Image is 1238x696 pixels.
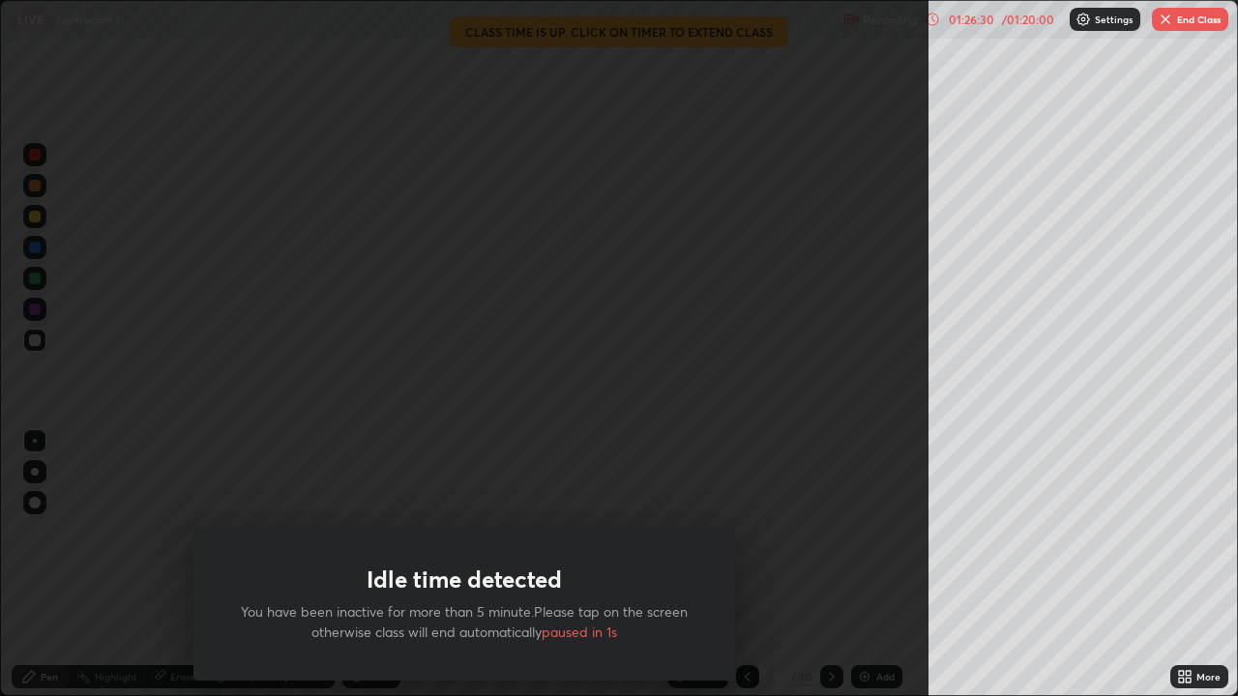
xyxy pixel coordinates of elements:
div: / 01:20:00 [998,14,1058,25]
h1: Idle time detected [367,565,562,594]
button: End Class [1152,8,1228,31]
p: Settings [1095,14,1133,24]
div: 01:26:30 [944,14,998,25]
span: paused in 1s [542,623,617,641]
img: end-class-cross [1158,12,1173,27]
p: You have been inactive for more than 5 minute.Please tap on the screen otherwise class will end a... [240,601,689,642]
img: class-settings-icons [1076,12,1091,27]
div: More [1196,672,1221,681]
